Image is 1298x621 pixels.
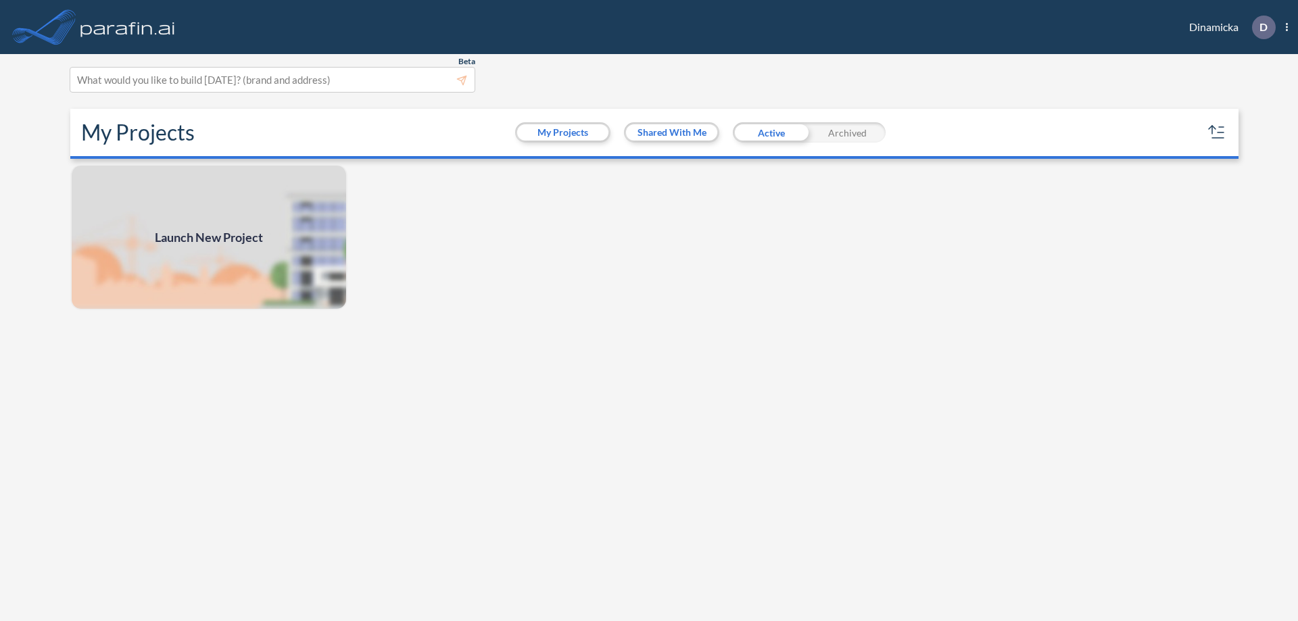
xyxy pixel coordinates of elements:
[458,56,475,67] span: Beta
[1206,122,1228,143] button: sort
[155,228,263,247] span: Launch New Project
[81,120,195,145] h2: My Projects
[78,14,178,41] img: logo
[70,164,347,310] a: Launch New Project
[517,124,608,141] button: My Projects
[809,122,886,143] div: Archived
[626,124,717,141] button: Shared With Me
[733,122,809,143] div: Active
[1259,21,1268,33] p: D
[1169,16,1288,39] div: Dinamicka
[70,164,347,310] img: add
